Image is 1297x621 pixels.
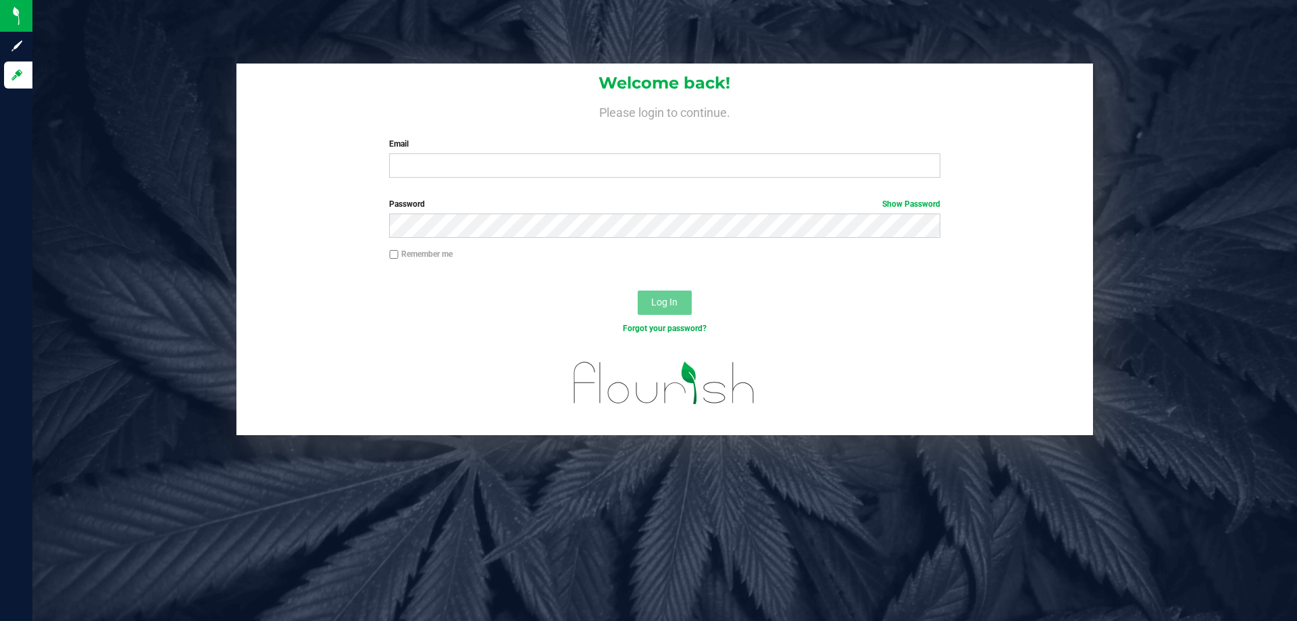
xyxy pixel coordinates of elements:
[623,324,707,333] a: Forgot your password?
[651,297,678,307] span: Log In
[557,349,771,418] img: flourish_logo.svg
[882,199,940,209] a: Show Password
[10,39,24,53] inline-svg: Sign up
[389,199,425,209] span: Password
[10,68,24,82] inline-svg: Log in
[389,248,453,260] label: Remember me
[389,250,399,259] input: Remember me
[638,291,692,315] button: Log In
[236,103,1093,119] h4: Please login to continue.
[236,74,1093,92] h1: Welcome back!
[389,138,940,150] label: Email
